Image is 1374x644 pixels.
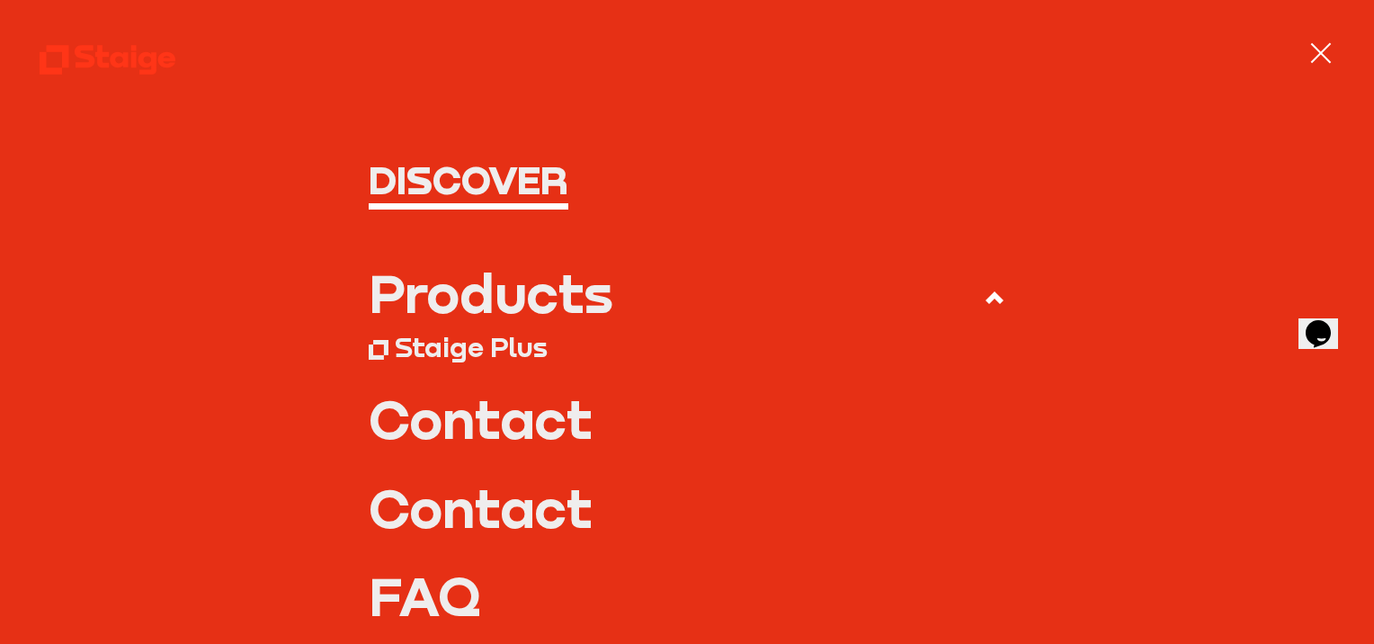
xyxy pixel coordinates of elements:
[369,328,1005,366] a: Staige Plus
[369,392,1005,445] a: Contact
[369,266,613,319] div: Products
[369,569,1005,622] a: FAQ
[1298,295,1356,349] iframe: chat widget
[369,481,1005,534] a: Contact
[395,330,548,363] div: Staige Plus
